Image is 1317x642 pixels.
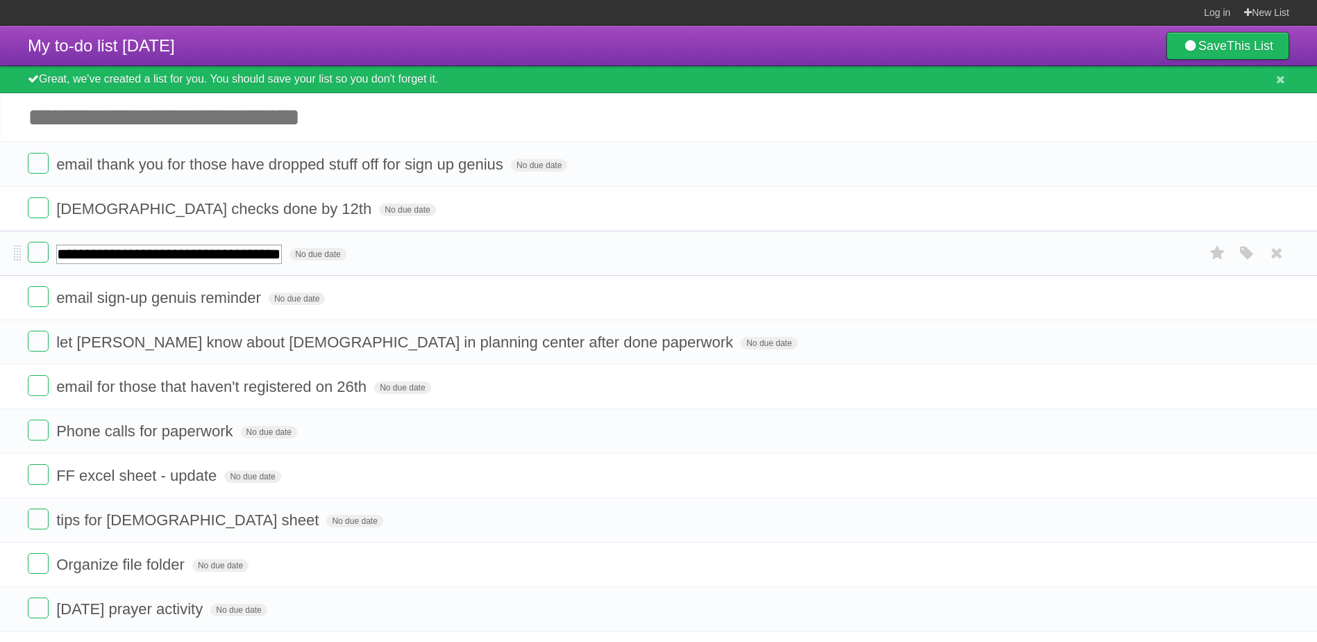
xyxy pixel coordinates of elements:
[326,515,383,527] span: No due date
[28,509,49,529] label: Done
[56,556,188,573] span: Organize file folder
[28,331,49,352] label: Done
[56,378,370,395] span: email for those that haven't registered on 26th
[28,286,49,307] label: Done
[1205,242,1231,265] label: Star task
[56,467,220,484] span: FF excel sheet - update
[56,422,236,440] span: Phone calls for paperwork
[28,464,49,485] label: Done
[28,375,49,396] label: Done
[28,598,49,618] label: Done
[210,604,267,616] span: No due date
[28,197,49,218] label: Done
[28,553,49,574] label: Done
[1166,32,1289,60] a: SaveThis List
[192,559,249,572] span: No due date
[56,511,322,529] span: tips for [DEMOGRAPHIC_DATA] sheet
[28,242,49,263] label: Done
[28,420,49,441] label: Done
[56,289,265,306] span: email sign-up genuis reminder
[56,156,507,173] span: email thank you for those have dropped stuff off for sign up genius
[28,153,49,174] label: Done
[741,337,797,349] span: No due date
[379,204,435,216] span: No due date
[56,334,737,351] span: let [PERSON_NAME] know about [DEMOGRAPHIC_DATA] in planning center after done paperwork
[269,293,325,305] span: No due date
[290,248,346,261] span: No due date
[241,426,297,438] span: No due date
[374,381,430,394] span: No due date
[511,159,567,172] span: No due date
[56,600,206,618] span: [DATE] prayer activity
[224,470,280,483] span: No due date
[1227,39,1273,53] b: This List
[56,200,375,217] span: [DEMOGRAPHIC_DATA] checks done by 12th
[28,36,175,55] span: My to-do list [DATE]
